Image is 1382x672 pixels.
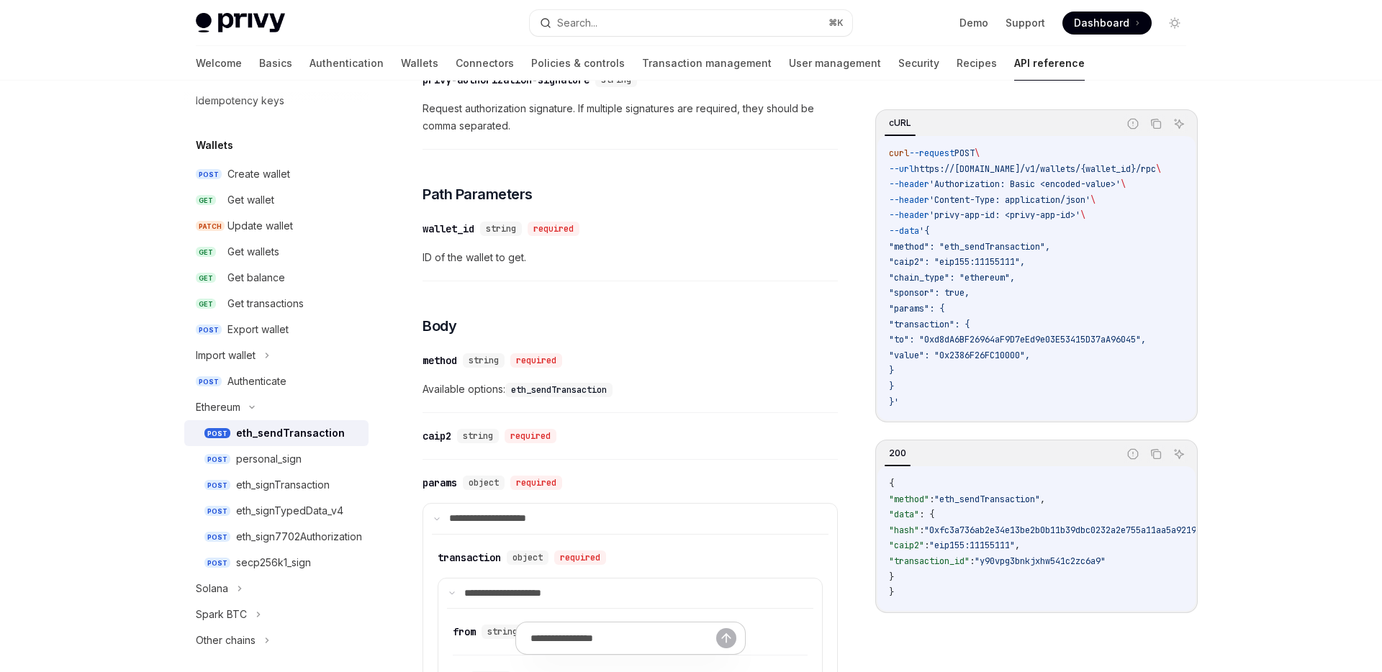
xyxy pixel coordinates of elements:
div: Get transactions [227,295,304,312]
span: --header [889,178,929,190]
span: "to": "0xd8dA6BF26964aF9D7eEd9e03E53415D37aA96045", [889,334,1146,345]
div: Import wallet [196,347,256,364]
a: GETGet wallets [184,239,369,265]
a: POSTeth_signTypedData_v4 [184,498,369,524]
span: : [970,555,975,567]
span: "method": "eth_sendTransaction", [889,241,1050,253]
div: 200 [885,445,911,462]
span: --header [889,209,929,221]
div: eth_sendTransaction [236,424,345,442]
span: \ [1090,194,1096,206]
span: "caip2" [889,540,924,551]
a: Dashboard [1062,12,1152,35]
span: "method" [889,494,929,505]
span: \ [1121,178,1126,190]
a: POSTExport wallet [184,317,369,342]
span: "transaction_id" [889,555,970,567]
a: Connectors [456,46,514,81]
span: \ [975,147,980,159]
a: GETGet transactions [184,291,369,317]
div: eth_signTypedData_v4 [236,502,343,519]
a: PATCHUpdate wallet [184,213,369,239]
a: Authentication [310,46,384,81]
div: required [510,353,562,368]
span: POST [204,558,230,568]
span: POST [204,532,230,542]
div: Export wallet [227,321,289,338]
span: string [463,430,493,442]
span: --data [889,225,919,237]
span: POST [196,169,222,180]
span: POST [196,376,222,387]
div: params [423,476,457,490]
span: --request [909,147,954,159]
span: } [889,586,894,598]
button: Report incorrect code [1124,445,1142,463]
span: "eip155:11155111" [929,540,1015,551]
span: } [889,381,894,392]
a: Wallets [401,46,438,81]
span: ⌘ K [828,17,844,29]
button: Copy the contents from the code block [1147,114,1165,133]
div: required [528,222,579,236]
span: : [924,540,929,551]
span: https://[DOMAIN_NAME]/v1/wallets/{wallet_id}/rpc [914,163,1156,175]
div: Create wallet [227,165,290,183]
span: "data" [889,509,919,520]
span: string [469,355,499,366]
span: "caip2": "eip155:11155111", [889,256,1025,268]
a: POSTeth_sendTransaction [184,420,369,446]
a: POSTAuthenticate [184,368,369,394]
a: POSTsecp256k1_sign [184,550,369,576]
span: object [469,477,499,489]
div: Spark BTC [196,606,247,623]
span: : [929,494,934,505]
div: required [554,550,606,565]
div: transaction [438,550,501,565]
div: method [423,353,457,368]
span: POST [204,506,230,517]
div: Ethereum [196,399,240,416]
span: Body [423,316,456,336]
a: Demo [959,16,988,30]
span: "y90vpg3bnkjxhw541c2zc6a9" [975,555,1106,567]
div: secp256k1_sign [236,554,311,571]
span: 'Content-Type: application/json' [929,194,1090,206]
span: "transaction": { [889,319,970,330]
span: 'privy-app-id: <privy-app-id>' [929,209,1080,221]
div: caip2 [423,429,451,443]
span: "hash" [889,525,919,536]
a: Transaction management [642,46,772,81]
span: GET [196,195,216,206]
span: GET [196,247,216,258]
span: , [1040,494,1045,505]
div: cURL [885,114,916,132]
span: PATCH [196,221,225,232]
button: Ask AI [1170,445,1188,463]
div: Get wallets [227,243,279,260]
span: : [919,525,924,536]
a: Policies & controls [531,46,625,81]
span: Dashboard [1074,16,1129,30]
a: POSTCreate wallet [184,161,369,187]
span: "sponsor": true, [889,287,970,299]
span: 'Authorization: Basic <encoded-value>' [929,178,1121,190]
span: POST [954,147,975,159]
button: Send message [716,628,736,648]
a: Support [1006,16,1045,30]
span: POST [196,324,222,335]
a: POSTeth_sign7702Authorization [184,524,369,550]
a: GETGet balance [184,265,369,291]
span: { [889,478,894,489]
span: --url [889,163,914,175]
span: "chain_type": "ethereum", [889,272,1015,283]
span: \ [1080,209,1085,221]
img: light logo [196,13,285,33]
span: '{ [919,225,929,237]
span: --header [889,194,929,206]
button: Report incorrect code [1124,114,1142,133]
span: } [889,365,894,376]
span: "0xfc3a736ab2e34e13be2b0b11b39dbc0232a2e755a11aa5a9219890d3b2c6c7d8" [924,525,1267,536]
span: } [889,571,894,583]
button: Search...⌘K [530,10,852,36]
